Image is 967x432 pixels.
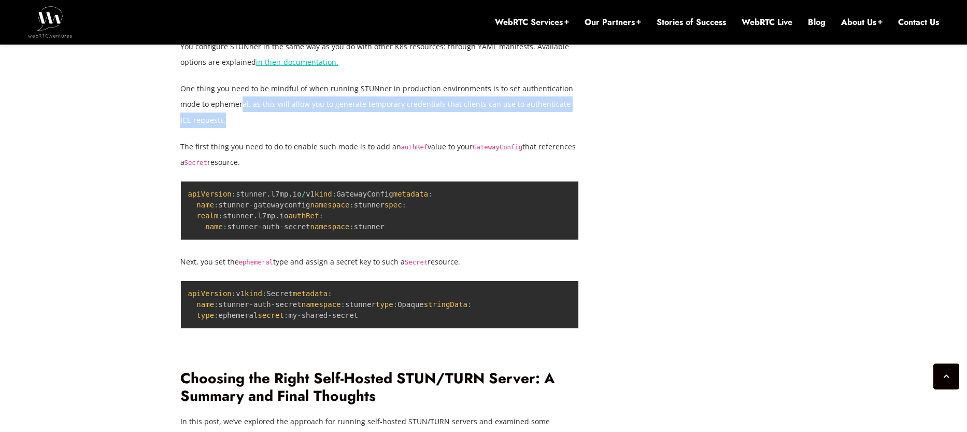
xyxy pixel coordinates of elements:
[349,222,353,231] span: :
[319,212,323,220] span: :
[266,190,271,198] span: .
[262,289,266,298] span: :
[180,254,579,270] p: Next, you set the type and assign a secret key to such a resource.
[742,17,792,28] a: WebRTC Live
[385,201,402,209] span: spec
[253,212,258,220] span: .
[196,212,218,220] span: realm
[219,212,223,220] span: :
[188,190,232,198] span: apiVersion
[245,289,262,298] span: kind
[258,222,262,231] span: -
[341,300,345,309] span: :
[467,300,472,309] span: :
[275,212,279,220] span: .
[428,190,432,198] span: :
[293,289,328,298] span: metadata
[808,17,826,28] a: Blog
[349,201,353,209] span: :
[196,201,214,209] span: name
[297,311,301,319] span: -
[315,190,332,198] span: kind
[332,190,336,198] span: :
[196,300,214,309] span: name
[232,289,236,298] span: :
[302,190,306,198] span: /
[302,300,341,309] span: namespace
[214,311,218,319] span: :
[188,190,433,231] code: stunner l7mp io v1 GatewayConfig stunner gatewayconfig stunner stunner l7mp io stunner auth secre...
[188,289,472,319] code: v1 Secret stunner auth secret stunner Opaque ephemeral my shared secret
[424,300,467,309] span: stringData
[180,39,579,70] p: You configure STUNner in the same way as you do with other K8s resources: through YAML manifests....
[280,222,284,231] span: -
[657,17,726,28] a: Stories of Success
[328,311,332,319] span: -
[258,311,284,319] span: secret
[256,57,338,67] a: in their documentation.
[288,212,319,220] span: authRef
[196,311,214,319] span: type
[249,300,253,309] span: -
[288,190,292,198] span: .
[180,370,579,406] h2: Choosing the Right Self-Hosted STUN/TURN Server: A Summary and Final Thoughts
[495,17,569,28] a: WebRTC Services
[232,190,236,198] span: :
[180,139,579,170] p: The first thing you need to do to enable such mode is to add an value to your that references a r...
[898,17,939,28] a: Contact Us
[249,201,253,209] span: -
[401,144,428,151] code: authRef
[473,144,522,151] code: GatewayConfig
[239,259,273,266] code: ephemeral
[310,201,350,209] span: namespace
[405,259,428,266] code: Secret
[188,289,232,298] span: apiVersion
[328,289,332,298] span: :
[585,17,641,28] a: Our Partners
[184,159,207,166] code: Secret
[180,81,579,128] p: One thing you need to be mindful of when running STUNner in production environments is to set aut...
[223,222,227,231] span: :
[271,300,275,309] span: -
[310,222,350,231] span: namespace
[841,17,883,28] a: About Us
[402,201,406,209] span: :
[284,311,288,319] span: :
[393,190,428,198] span: metadata
[28,6,72,37] img: WebRTC.ventures
[214,201,218,209] span: :
[393,300,397,309] span: :
[214,300,218,309] span: :
[376,300,393,309] span: type
[205,222,223,231] span: name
